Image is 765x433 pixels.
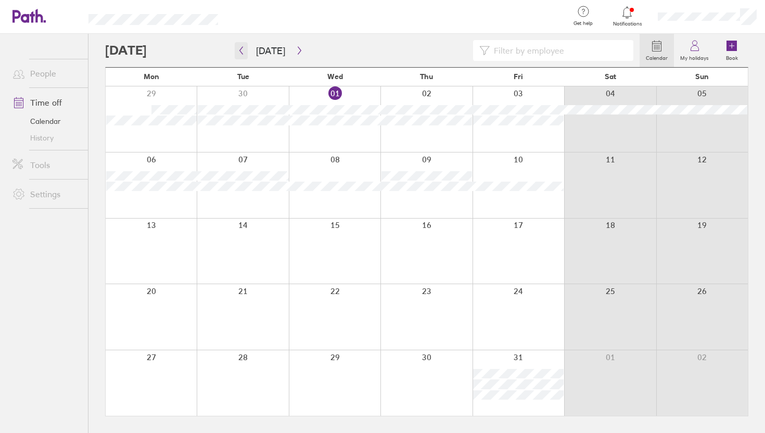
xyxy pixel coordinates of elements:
span: Wed [327,72,343,81]
a: History [4,130,88,146]
label: Calendar [640,52,674,61]
a: Notifications [610,5,644,27]
a: Settings [4,184,88,205]
button: [DATE] [248,42,294,59]
span: Sat [605,72,616,81]
span: Sun [695,72,709,81]
a: Time off [4,92,88,113]
a: Calendar [640,34,674,67]
span: Thu [420,72,433,81]
span: Tue [237,72,249,81]
a: Tools [4,155,88,175]
label: Book [720,52,744,61]
span: Mon [144,72,159,81]
span: Fri [514,72,523,81]
a: Book [715,34,748,67]
label: My holidays [674,52,715,61]
span: Get help [566,20,600,27]
a: My holidays [674,34,715,67]
a: Calendar [4,113,88,130]
span: Notifications [610,21,644,27]
a: People [4,63,88,84]
input: Filter by employee [490,41,627,60]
